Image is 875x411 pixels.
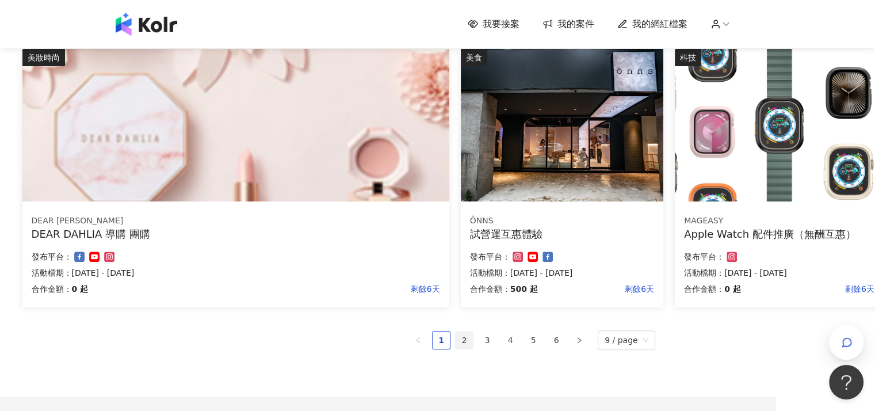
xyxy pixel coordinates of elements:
[829,365,863,399] iframe: Help Scout Beacon - Open
[468,18,519,31] a: 我要接案
[538,282,654,296] p: 剩餘6天
[576,337,583,344] span: right
[525,332,542,349] a: 5
[32,266,440,280] p: 活動檔期：[DATE] - [DATE]
[547,331,565,349] li: 6
[433,332,450,349] a: 1
[72,282,89,296] p: 0 起
[684,282,724,296] p: 合作金額：
[432,331,450,349] li: 1
[32,227,440,241] div: DEAR DAHLIA 導購 團購
[675,49,701,66] div: 科技
[478,331,496,349] li: 3
[470,215,654,227] div: ÔNNS
[684,266,874,280] p: 活動檔期：[DATE] - [DATE]
[32,250,72,264] p: 發布平台：
[510,282,538,296] p: 500 起
[455,331,473,349] li: 2
[22,49,65,66] div: 美妝時尚
[470,282,510,296] p: 合作金額：
[570,331,589,349] button: right
[724,282,741,296] p: 0 起
[557,18,594,31] span: 我的案件
[32,215,440,227] div: DEAR [PERSON_NAME]
[415,337,422,344] span: left
[470,266,654,280] p: 活動檔期：[DATE] - [DATE]
[605,331,648,349] span: 9 / page
[501,331,519,349] li: 4
[479,332,496,349] a: 3
[483,18,519,31] span: 我要接案
[409,331,427,349] button: left
[470,250,510,264] p: 發布平台：
[598,330,655,350] div: Page Size
[617,18,687,31] a: 我的網紅檔案
[470,227,654,241] div: 試營運互惠體驗
[22,49,449,201] img: DEAR DAHLIA 迪雅黛麗奧彩妝系列
[456,332,473,349] a: 2
[409,331,427,349] li: Previous Page
[684,250,724,264] p: 發布平台：
[542,18,594,31] a: 我的案件
[684,227,874,241] div: Apple Watch 配件推廣（無酬互惠）
[116,13,177,36] img: logo
[570,331,589,349] li: Next Page
[502,332,519,349] a: 4
[461,49,487,66] div: 美食
[32,282,72,296] p: 合作金額：
[632,18,687,31] span: 我的網紅檔案
[684,215,874,227] div: MAGEASY
[524,331,542,349] li: 5
[461,49,663,201] img: 試營運互惠體驗
[88,282,440,296] p: 剩餘6天
[741,282,874,296] p: 剩餘6天
[548,332,565,349] a: 6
